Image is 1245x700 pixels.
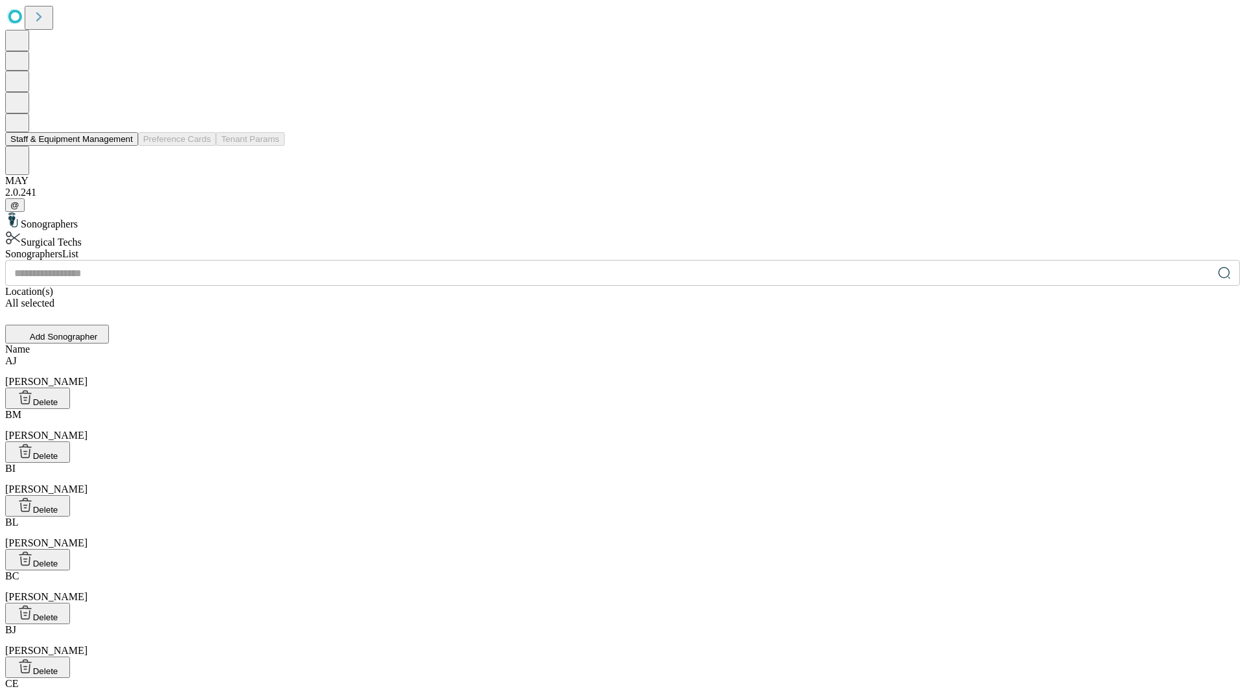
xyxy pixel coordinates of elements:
[33,559,58,568] span: Delete
[5,624,1240,657] div: [PERSON_NAME]
[5,624,16,635] span: BJ
[33,451,58,461] span: Delete
[33,397,58,407] span: Delete
[5,495,70,517] button: Delete
[5,441,70,463] button: Delete
[5,463,16,474] span: BI
[5,409,21,420] span: BM
[216,132,285,146] button: Tenant Params
[5,286,53,297] span: Location(s)
[5,570,1240,603] div: [PERSON_NAME]
[5,132,138,146] button: Staff & Equipment Management
[5,355,17,366] span: AJ
[33,666,58,676] span: Delete
[5,344,1240,355] div: Name
[5,230,1240,248] div: Surgical Techs
[5,175,1240,187] div: MAY
[5,187,1240,198] div: 2.0.241
[5,517,1240,549] div: [PERSON_NAME]
[5,678,18,689] span: CE
[5,325,109,344] button: Add Sonographer
[33,505,58,515] span: Delete
[5,388,70,409] button: Delete
[5,657,70,678] button: Delete
[33,612,58,622] span: Delete
[5,603,70,624] button: Delete
[10,200,19,210] span: @
[5,297,1240,309] div: All selected
[5,355,1240,388] div: [PERSON_NAME]
[5,248,1240,260] div: Sonographers List
[5,463,1240,495] div: [PERSON_NAME]
[30,332,97,342] span: Add Sonographer
[5,212,1240,230] div: Sonographers
[5,198,25,212] button: @
[5,409,1240,441] div: [PERSON_NAME]
[5,570,19,581] span: BC
[138,132,216,146] button: Preference Cards
[5,549,70,570] button: Delete
[5,517,18,528] span: BL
